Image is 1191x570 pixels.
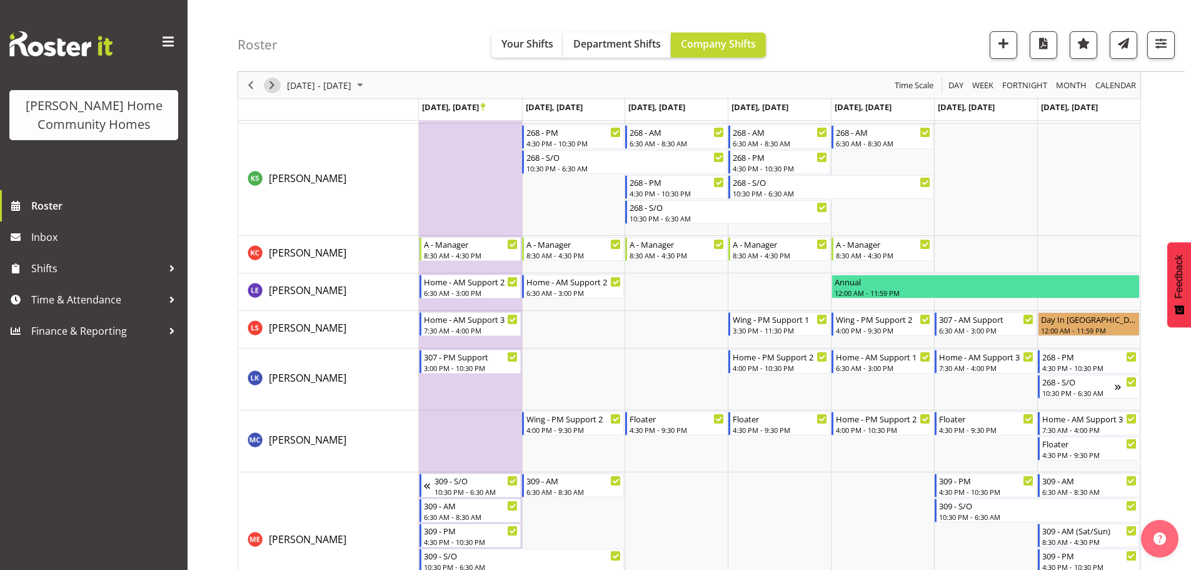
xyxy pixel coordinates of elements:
button: Feedback - Show survey [1167,242,1191,327]
span: [PERSON_NAME] [269,246,346,260]
span: Finance & Reporting [31,322,163,340]
div: Floater [733,412,827,425]
div: Lovejot Kaur"s event - 268 - S/O Begin From Sunday, September 28, 2025 at 10:30:00 PM GMT+13:00 E... [1038,375,1140,399]
div: Mary Endaya"s event - 309 - AM Begin From Monday, September 22, 2025 at 6:30:00 AM GMT+12:00 Ends... [420,499,521,522]
div: 3:30 PM - 11:30 PM [733,325,827,335]
div: Kirsty Crossley"s event - A - Manager Begin From Tuesday, September 23, 2025 at 8:30:00 AM GMT+12... [522,237,624,261]
div: Katrina Shaw"s event - 268 - PM Begin From Tuesday, September 23, 2025 at 4:30:00 PM GMT+12:00 En... [522,125,624,149]
div: 309 - AM [526,474,621,487]
div: 268 - PM [630,176,724,188]
div: 309 - PM [424,524,518,537]
div: 268 - AM [630,126,724,138]
span: [PERSON_NAME] [269,321,346,335]
div: 8:30 AM - 4:30 PM [836,250,930,260]
a: [PERSON_NAME] [269,432,346,447]
div: 4:30 PM - 10:30 PM [733,163,827,173]
span: Time Scale [893,78,935,93]
div: Katrina Shaw"s event - 268 - PM Begin From Thursday, September 25, 2025 at 4:30:00 PM GMT+12:00 E... [728,150,830,174]
div: 4:30 PM - 10:30 PM [939,487,1033,497]
button: Previous [243,78,259,93]
div: 6:30 AM - 3:00 PM [939,325,1033,335]
div: 268 - S/O [630,201,827,213]
div: 309 - AM (Sat/Sun) [1042,524,1137,537]
div: 7:30 AM - 4:00 PM [1042,425,1137,435]
button: September 22 - 28, 2025 [285,78,369,93]
div: Maria Cerbas"s event - Floater Begin From Sunday, September 28, 2025 at 4:30:00 PM GMT+13:00 Ends... [1038,437,1140,461]
button: Timeline Week [970,78,996,93]
div: Laura Ellis"s event - Annual Begin From Friday, September 26, 2025 at 12:00:00 AM GMT+12:00 Ends ... [832,275,1140,298]
div: 309 - S/O [435,474,518,487]
div: 4:00 PM - 9:30 PM [836,325,930,335]
a: [PERSON_NAME] [269,320,346,335]
button: Next [264,78,281,93]
div: Home - AM Support 2 [526,275,621,288]
span: [DATE], [DATE] [422,101,485,113]
div: Home - AM Support 1 [836,350,930,363]
div: A - Manager [733,238,827,250]
div: 268 - S/O [1042,375,1115,388]
div: 268 - S/O [733,176,930,188]
div: Home - AM Support 3 [939,350,1033,363]
span: [DATE], [DATE] [628,101,685,113]
div: 4:30 PM - 9:30 PM [1042,450,1137,460]
span: Month [1055,78,1088,93]
a: [PERSON_NAME] [269,283,346,298]
a: [PERSON_NAME] [269,370,346,385]
div: 3:00 PM - 10:30 PM [424,363,518,373]
div: A - Manager [526,238,621,250]
div: Maria Cerbas"s event - Floater Begin From Saturday, September 27, 2025 at 4:30:00 PM GMT+12:00 En... [935,412,1037,435]
div: Mary Endaya"s event - 309 - S/O Begin From Sunday, September 21, 2025 at 10:30:00 PM GMT+12:00 En... [420,474,521,497]
div: Lovejot Kaur"s event - Home - AM Support 3 Begin From Saturday, September 27, 2025 at 7:30:00 AM ... [935,350,1037,374]
img: help-xxl-2.png [1153,532,1166,545]
button: Month [1093,78,1138,93]
button: Add a new shift [990,31,1017,59]
div: Maria Cerbas"s event - Floater Begin From Thursday, September 25, 2025 at 4:30:00 PM GMT+12:00 En... [728,412,830,435]
div: Lovejot Kaur"s event - Home - PM Support 2 Begin From Thursday, September 25, 2025 at 4:00:00 PM ... [728,350,830,374]
td: Liezl Sanchez resource [238,311,419,349]
span: [DATE], [DATE] [731,101,788,113]
span: [PERSON_NAME] [269,283,346,297]
span: Inbox [31,228,181,247]
div: Home - AM Support 3 [1042,412,1137,425]
div: Home - PM Support 2 [733,350,827,363]
span: Week [971,78,995,93]
div: 6:30 AM - 8:30 AM [733,138,827,148]
div: Katrina Shaw"s event - 268 - S/O Begin From Wednesday, September 24, 2025 at 10:30:00 PM GMT+12:0... [625,200,830,224]
div: 6:30 AM - 8:30 AM [1042,487,1137,497]
span: [DATE], [DATE] [526,101,583,113]
div: Day In [GEOGRAPHIC_DATA] [1041,313,1137,325]
div: 8:30 AM - 4:30 PM [1042,537,1137,547]
div: 309 - AM [1042,474,1137,487]
div: 6:30 AM - 8:30 AM [836,138,930,148]
div: 6:30 AM - 3:00 PM [424,288,518,298]
span: [PERSON_NAME] [269,371,346,385]
div: 4:30 PM - 10:30 PM [1042,363,1137,373]
button: Time Scale [893,78,936,93]
div: 309 - S/O [424,549,621,562]
div: Lovejot Kaur"s event - 307 - PM Support Begin From Monday, September 22, 2025 at 3:00:00 PM GMT+1... [420,350,521,374]
div: Katrina Shaw"s event - 268 - S/O Begin From Tuesday, September 23, 2025 at 10:30:00 PM GMT+12:00 ... [522,150,727,174]
div: 268 - PM [1042,350,1137,363]
div: 309 - PM [1042,549,1137,562]
div: Liezl Sanchez"s event - Day In Lieu Begin From Sunday, September 28, 2025 at 12:00:00 AM GMT+12:0... [1038,312,1140,336]
div: Mary Endaya"s event - 309 - AM (Sat/Sun) Begin From Sunday, September 28, 2025 at 8:30:00 AM GMT+... [1038,524,1140,547]
td: Lovejot Kaur resource [238,349,419,410]
div: 6:30 AM - 3:00 PM [526,288,621,298]
div: Katrina Shaw"s event - 268 - AM Begin From Wednesday, September 24, 2025 at 6:30:00 AM GMT+12:00 ... [625,125,727,149]
span: [PERSON_NAME] [269,171,346,185]
span: Company Shifts [681,37,756,51]
span: calendar [1094,78,1137,93]
div: A - Manager [424,238,518,250]
span: [PERSON_NAME] [269,433,346,447]
div: 12:00 AM - 11:59 PM [835,288,1137,298]
div: Annual [835,275,1137,288]
div: Next [261,72,283,98]
span: Department Shifts [573,37,661,51]
div: Maria Cerbas"s event - Wing - PM Support 2 Begin From Tuesday, September 23, 2025 at 4:00:00 PM G... [522,412,624,435]
div: 268 - AM [733,126,827,138]
div: Home - AM Support 3 [424,313,518,325]
button: Fortnight [1000,78,1050,93]
div: Previous [240,72,261,98]
div: 10:30 PM - 6:30 AM [939,512,1137,522]
div: 4:30 PM - 10:30 PM [630,188,724,198]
